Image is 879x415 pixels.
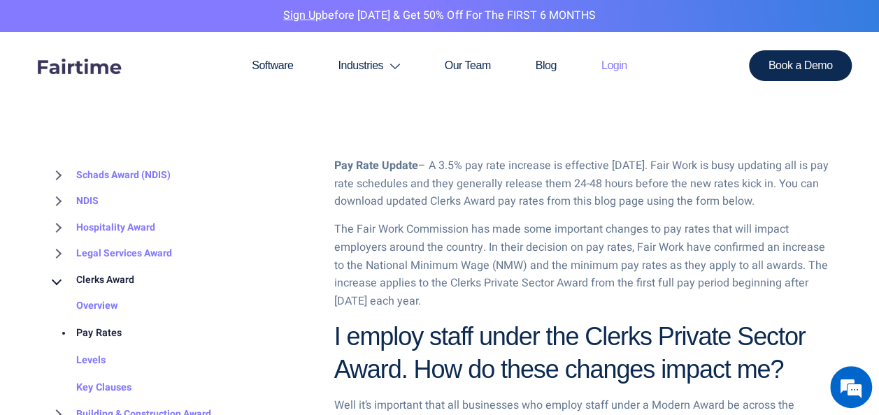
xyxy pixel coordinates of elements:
a: Legal Services Award [48,241,172,268]
span: Book a Demo [769,60,833,71]
a: Login [579,32,650,99]
p: – A 3.5% pay rate increase is effective [DATE]. Fair Work is busy updating all is pay rate schedu... [334,157,831,211]
div: Need Clerks Rates? [24,161,102,172]
a: Software [229,32,315,99]
a: Industries [315,32,422,99]
a: Hospitality Award [48,214,155,241]
div: Minimize live chat window [229,7,263,41]
div: Submit [181,242,221,261]
strong: Pay Rate Update [334,157,418,174]
a: Overview [48,293,118,321]
a: Pay Rates [48,320,122,347]
a: Key Clauses [48,374,131,402]
strong: I employ staff under the Clerks Private Sector Award. How do these changes impact me [334,322,806,384]
p: before [DATE] & Get 50% Off for the FIRST 6 MONTHS [10,7,869,25]
a: Clerks Award [48,267,134,293]
a: Blog [513,32,579,99]
a: NDIS [48,189,99,215]
h2: ? [334,321,831,386]
a: Sign Up [283,7,322,24]
img: d_7003521856_operators_12627000000521031 [24,70,59,105]
div: Need Clerks Rates? [73,78,235,97]
a: Book a Demo [749,50,852,81]
textarea: Enter details in the input field [7,296,266,346]
a: Levels [48,347,106,374]
a: Our Team [422,32,513,99]
div: We'll Send Them to You [32,189,221,205]
p: The Fair Work Commission has made some important changes to pay rates that will impact employers ... [334,221,831,310]
a: Schads Award (NDIS) [48,162,171,189]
